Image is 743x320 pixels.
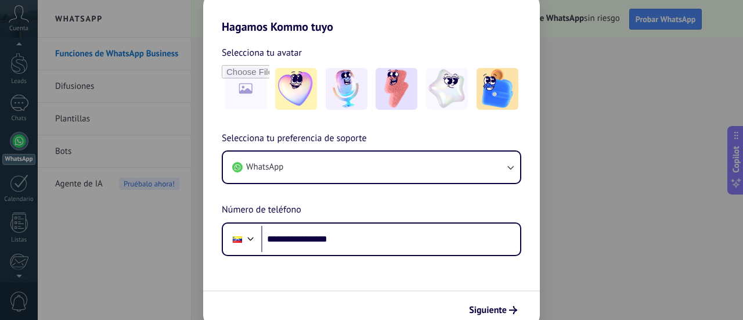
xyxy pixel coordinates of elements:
[222,45,302,60] span: Selecciona tu avatar
[376,68,417,110] img: -3.jpeg
[469,306,507,314] span: Siguiente
[222,131,367,146] span: Selecciona tu preferencia de soporte
[426,68,468,110] img: -4.jpeg
[464,300,522,320] button: Siguiente
[222,203,301,218] span: Número de teléfono
[226,227,248,251] div: Venezuela: + 58
[326,68,367,110] img: -2.jpeg
[275,68,317,110] img: -1.jpeg
[223,152,520,183] button: WhatsApp
[246,161,283,173] span: WhatsApp
[477,68,518,110] img: -5.jpeg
